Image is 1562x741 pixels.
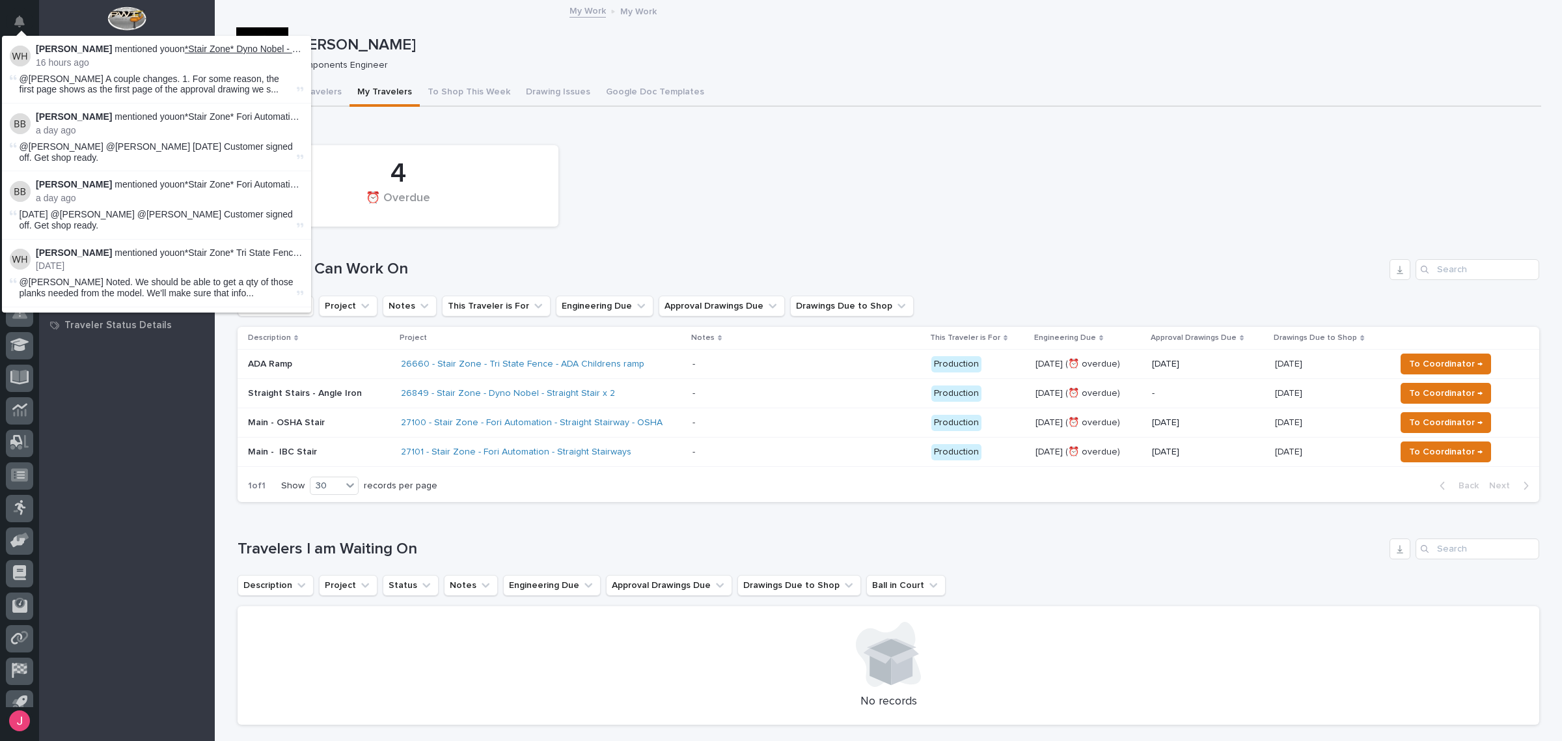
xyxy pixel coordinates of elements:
[1034,331,1096,345] p: Engineering Due
[401,417,663,428] a: 27100 - Stair Zone - Fori Automation - Straight Stairway - OSHA
[16,16,33,36] div: Notifications
[310,479,342,493] div: 30
[39,315,215,335] a: Traveler Status Details
[185,44,398,54] a: *Stair Zone* Dyno Nobel - Straight Stairs - Angle Iron
[569,3,606,18] a: My Work
[248,417,390,428] p: Main - OSHA Stair
[238,350,1539,379] tr: ADA Ramp26660 - Stair Zone - Tri State Fence - ADA Childrens ramp - Production[DATE] (⏰ overdue)[...
[1275,444,1305,458] p: [DATE]
[1274,331,1357,345] p: Drawings Due to Shop
[36,260,303,272] p: [DATE]
[36,125,303,136] p: a day ago
[36,179,112,189] strong: [PERSON_NAME]
[6,707,33,734] button: users-avatar
[10,181,31,202] img: Brian Bontrager
[1409,385,1483,401] span: To Coordinator →
[866,575,946,596] button: Ball in Court
[238,540,1384,559] h1: Travelers I am Waiting On
[1429,480,1484,492] button: Back
[383,296,437,316] button: Notes
[383,575,439,596] button: Status
[10,46,31,66] img: Wynne Hochstetler
[1152,447,1265,458] p: [DATE]
[238,379,1539,408] tr: Straight Stairs - Angle Iron26849 - Stair Zone - Dyno Nobel - Straight Stair x 2 - Production[DAT...
[248,388,390,399] p: Straight Stairs - Angle Iron
[36,179,303,190] p: mentioned you on :
[931,385,981,402] div: Production
[692,388,695,399] div: -
[442,296,551,316] button: This Traveler is For
[692,447,695,458] div: -
[1409,415,1483,430] span: To Coordinator →
[20,209,293,231] span: [DATE] @[PERSON_NAME] @[PERSON_NAME] Customer signed off. Get shop ready.
[1152,359,1265,370] p: [DATE]
[401,447,631,458] a: 27101 - Stair Zone - Fori Automation - Straight Stairways
[1401,412,1491,433] button: To Coordinator →
[319,296,377,316] button: Project
[790,296,914,316] button: Drawings Due to Shop
[518,79,598,107] button: Drawing Issues
[401,359,644,370] a: 26660 - Stair Zone - Tri State Fence - ADA Childrens ramp
[20,277,294,299] span: @[PERSON_NAME] Noted. We should be able to get a qty of those planks needed from the model. We'll...
[691,331,715,345] p: Notes
[556,296,653,316] button: Engineering Due
[692,359,695,370] div: -
[36,247,112,258] strong: [PERSON_NAME]
[36,57,303,68] p: 16 hours ago
[931,415,981,431] div: Production
[36,44,112,54] strong: [PERSON_NAME]
[20,74,294,96] span: @[PERSON_NAME] A couple changes. 1. For some reason, the first page shows as the first page of th...
[1275,356,1305,370] p: [DATE]
[238,408,1539,438] tr: Main - OSHA Stair27100 - Stair Zone - Fori Automation - Straight Stairway - OSHA - Production[DAT...
[931,356,981,372] div: Production
[606,575,732,596] button: Approval Drawings Due
[1416,538,1539,559] input: Search
[620,3,657,18] p: My Work
[1451,480,1479,492] span: Back
[598,79,712,107] button: Google Doc Templates
[20,141,293,163] span: @[PERSON_NAME] @[PERSON_NAME] [DATE] Customer signed off. Get shop ready.
[248,331,291,345] p: Description
[659,296,785,316] button: Approval Drawings Due
[260,191,536,219] div: ⏰ Overdue
[1152,417,1265,428] p: [DATE]
[10,113,31,134] img: Brian Bontrager
[931,444,981,460] div: Production
[6,8,33,35] button: Notifications
[1151,331,1237,345] p: Approval Drawings Due
[420,79,518,107] button: To Shop This Week
[1484,480,1539,492] button: Next
[238,438,1539,467] tr: Main - IBC Stair27101 - Stair Zone - Fori Automation - Straight Stairways - Production[DATE] (⏰ o...
[1152,388,1265,399] p: -
[930,331,1000,345] p: This Traveler is For
[400,331,427,345] p: Project
[248,447,390,458] p: Main - IBC Stair
[185,111,383,122] a: *Stair Zone* Fori Automation - Main - OSHA Stair
[294,36,1536,55] p: [PERSON_NAME]
[36,111,112,122] strong: [PERSON_NAME]
[737,575,861,596] button: Drawings Due to Shop
[444,575,498,596] button: Notes
[107,7,146,31] img: Workspace Logo
[36,193,303,204] p: a day ago
[238,260,1384,279] h1: Travelers I Can Work On
[1035,359,1142,370] p: [DATE] (⏰ overdue)
[238,575,314,596] button: Description
[36,247,303,259] p: mentioned you on :
[1275,415,1305,428] p: [DATE]
[36,111,303,122] p: mentioned you on :
[1035,447,1142,458] p: [DATE] (⏰ overdue)
[1416,259,1539,280] input: Search
[260,158,536,190] div: 4
[185,179,373,189] a: *Stair Zone* Fori Automation - Main - IBC Stair
[1409,356,1483,372] span: To Coordinator →
[692,417,695,428] div: -
[1409,444,1483,460] span: To Coordinator →
[1401,441,1491,462] button: To Coordinator →
[401,388,615,399] a: 26849 - Stair Zone - Dyno Nobel - Straight Stair x 2
[1401,354,1491,374] button: To Coordinator →
[36,44,303,55] p: mentioned you on :
[503,575,601,596] button: Engineering Due
[238,470,276,502] p: 1 of 1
